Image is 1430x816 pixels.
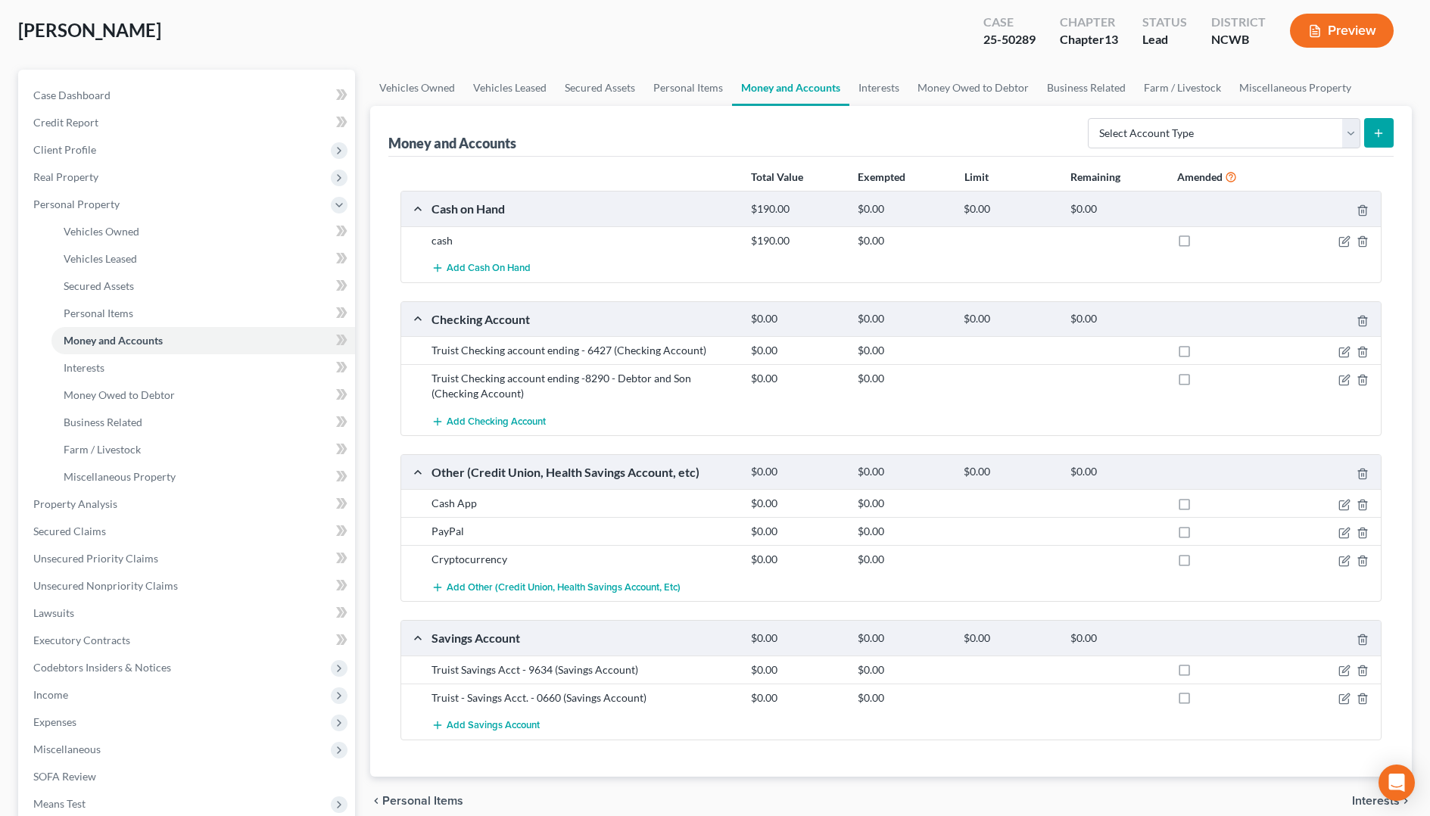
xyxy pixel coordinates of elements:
[64,416,142,428] span: Business Related
[956,202,1063,216] div: $0.00
[33,770,96,783] span: SOFA Review
[431,712,540,740] button: Add Savings Account
[424,524,743,539] div: PayPal
[388,134,516,152] div: Money and Accounts
[51,463,355,491] a: Miscellaneous Property
[1211,14,1266,31] div: District
[743,524,850,539] div: $0.00
[21,82,355,109] a: Case Dashboard
[424,371,743,401] div: Truist Checking account ending -8290 - Debtor and Son (Checking Account)
[1177,170,1223,183] strong: Amended
[983,31,1036,48] div: 25-50289
[424,343,743,358] div: Truist Checking account ending - 6427 (Checking Account)
[64,361,104,374] span: Interests
[33,715,76,728] span: Expenses
[908,70,1038,106] a: Money Owed to Debtor
[424,662,743,677] div: Truist Savings Acct - 9634 (Savings Account)
[447,581,681,593] span: Add Other (Credit Union, Health Savings Account, etc)
[850,371,957,386] div: $0.00
[850,465,957,479] div: $0.00
[424,311,743,327] div: Checking Account
[431,573,681,601] button: Add Other (Credit Union, Health Savings Account, etc)
[1070,170,1120,183] strong: Remaining
[743,631,850,646] div: $0.00
[1379,765,1415,801] div: Open Intercom Messenger
[21,491,355,518] a: Property Analysis
[743,465,850,479] div: $0.00
[382,795,463,807] span: Personal Items
[64,470,176,483] span: Miscellaneous Property
[21,545,355,572] a: Unsecured Priority Claims
[18,19,161,41] span: [PERSON_NAME]
[51,300,355,327] a: Personal Items
[1063,465,1170,479] div: $0.00
[51,327,355,354] a: Money and Accounts
[1038,70,1135,106] a: Business Related
[447,720,540,732] span: Add Savings Account
[743,552,850,567] div: $0.00
[51,436,355,463] a: Farm / Livestock
[850,496,957,511] div: $0.00
[743,690,850,705] div: $0.00
[21,627,355,654] a: Executory Contracts
[33,579,178,592] span: Unsecured Nonpriority Claims
[858,170,905,183] strong: Exempted
[431,407,546,435] button: Add Checking Account
[424,630,743,646] div: Savings Account
[556,70,644,106] a: Secured Assets
[33,797,86,810] span: Means Test
[1290,14,1394,48] button: Preview
[33,552,158,565] span: Unsecured Priority Claims
[51,409,355,436] a: Business Related
[1063,312,1170,326] div: $0.00
[33,688,68,701] span: Income
[956,312,1063,326] div: $0.00
[850,312,957,326] div: $0.00
[1104,32,1118,46] span: 13
[644,70,732,106] a: Personal Items
[743,343,850,358] div: $0.00
[64,225,139,238] span: Vehicles Owned
[1135,70,1230,106] a: Farm / Livestock
[1060,31,1118,48] div: Chapter
[21,600,355,627] a: Lawsuits
[21,763,355,790] a: SOFA Review
[33,170,98,183] span: Real Property
[850,690,957,705] div: $0.00
[33,606,74,619] span: Lawsuits
[850,202,957,216] div: $0.00
[1063,202,1170,216] div: $0.00
[732,70,849,106] a: Money and Accounts
[447,416,546,428] span: Add Checking Account
[424,464,743,480] div: Other (Credit Union, Health Savings Account, etc)
[21,109,355,136] a: Credit Report
[424,690,743,705] div: Truist - Savings Acct. - 0660 (Savings Account)
[64,388,175,401] span: Money Owed to Debtor
[850,524,957,539] div: $0.00
[51,218,355,245] a: Vehicles Owned
[424,233,743,248] div: cash
[21,518,355,545] a: Secured Claims
[751,170,803,183] strong: Total Value
[1211,31,1266,48] div: NCWB
[850,552,957,567] div: $0.00
[1352,795,1412,807] button: Interests chevron_right
[1230,70,1360,106] a: Miscellaneous Property
[33,525,106,537] span: Secured Claims
[743,233,850,248] div: $190.00
[1352,795,1400,807] span: Interests
[424,552,743,567] div: Cryptocurrency
[424,496,743,511] div: Cash App
[33,116,98,129] span: Credit Report
[431,254,531,282] button: Add Cash on Hand
[849,70,908,106] a: Interests
[64,279,134,292] span: Secured Assets
[51,354,355,382] a: Interests
[743,371,850,386] div: $0.00
[370,795,463,807] button: chevron_left Personal Items
[64,252,137,265] span: Vehicles Leased
[743,312,850,326] div: $0.00
[850,343,957,358] div: $0.00
[51,273,355,300] a: Secured Assets
[743,662,850,677] div: $0.00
